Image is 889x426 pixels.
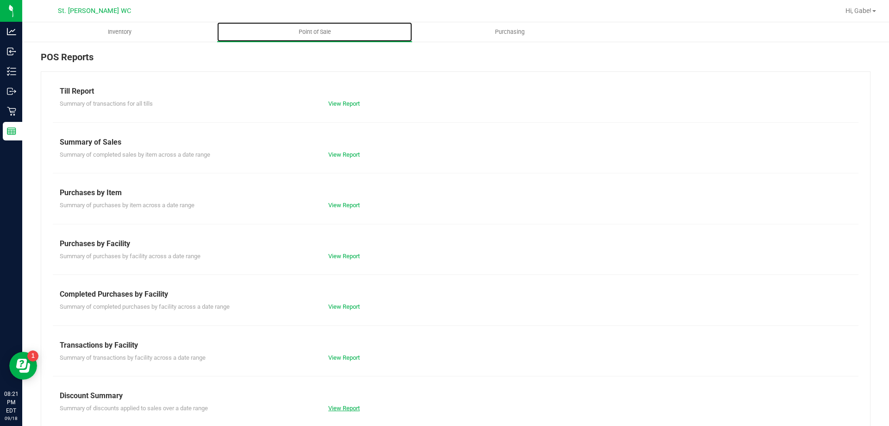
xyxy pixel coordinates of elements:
[60,289,851,300] div: Completed Purchases by Facility
[4,415,18,422] p: 09/18
[95,28,144,36] span: Inventory
[60,151,210,158] span: Summary of completed sales by item across a date range
[7,67,16,76] inline-svg: Inventory
[60,137,851,148] div: Summary of Sales
[328,202,360,209] a: View Report
[482,28,537,36] span: Purchasing
[328,354,360,361] a: View Report
[60,405,208,412] span: Summary of discounts applied to sales over a date range
[27,350,38,362] iframe: Resource center unread badge
[60,100,153,107] span: Summary of transactions for all tills
[60,303,230,310] span: Summary of completed purchases by facility across a date range
[60,390,851,401] div: Discount Summary
[60,238,851,249] div: Purchases by Facility
[60,354,206,361] span: Summary of transactions by facility across a date range
[217,22,412,42] a: Point of Sale
[845,7,871,14] span: Hi, Gabe!
[22,22,217,42] a: Inventory
[328,303,360,310] a: View Report
[286,28,344,36] span: Point of Sale
[60,253,200,260] span: Summary of purchases by facility across a date range
[328,253,360,260] a: View Report
[60,202,194,209] span: Summary of purchases by item across a date range
[7,107,16,116] inline-svg: Retail
[7,87,16,96] inline-svg: Outbound
[7,127,16,136] inline-svg: Reports
[7,47,16,56] inline-svg: Inbound
[60,187,851,198] div: Purchases by Item
[328,151,360,158] a: View Report
[58,7,131,15] span: St. [PERSON_NAME] WC
[60,86,851,97] div: Till Report
[4,390,18,415] p: 08:21 PM EDT
[60,340,851,351] div: Transactions by Facility
[412,22,607,42] a: Purchasing
[7,27,16,36] inline-svg: Analytics
[41,50,870,71] div: POS Reports
[328,100,360,107] a: View Report
[9,352,37,380] iframe: Resource center
[328,405,360,412] a: View Report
